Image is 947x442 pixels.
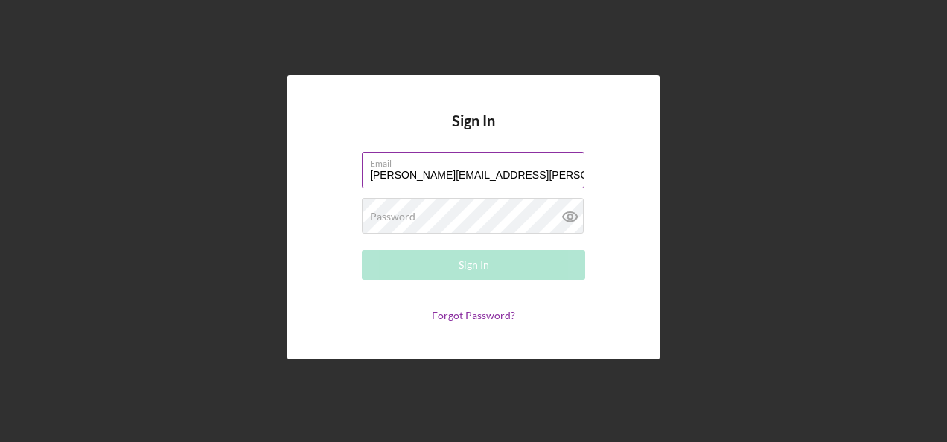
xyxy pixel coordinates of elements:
button: Sign In [362,250,585,280]
label: Password [370,211,415,222]
a: Forgot Password? [432,309,515,321]
h4: Sign In [452,112,495,152]
div: Sign In [459,250,489,280]
label: Email [370,153,584,169]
